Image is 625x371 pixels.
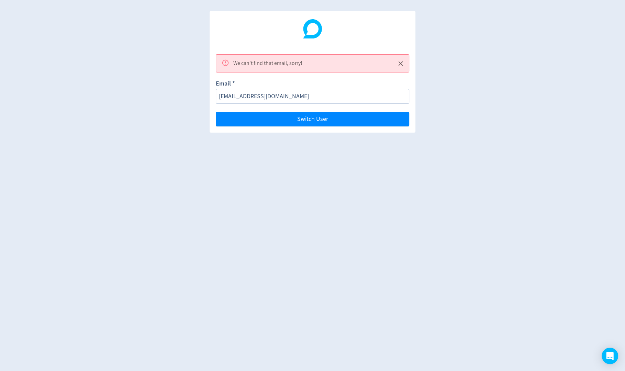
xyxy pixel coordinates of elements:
[303,19,322,38] img: Digivizer Logo
[216,79,235,89] label: Email *
[395,58,406,69] button: Close
[297,116,328,122] span: Switch User
[602,348,618,364] div: Open Intercom Messenger
[216,112,409,126] button: Switch User
[233,57,302,70] div: We can't find that email, sorry!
